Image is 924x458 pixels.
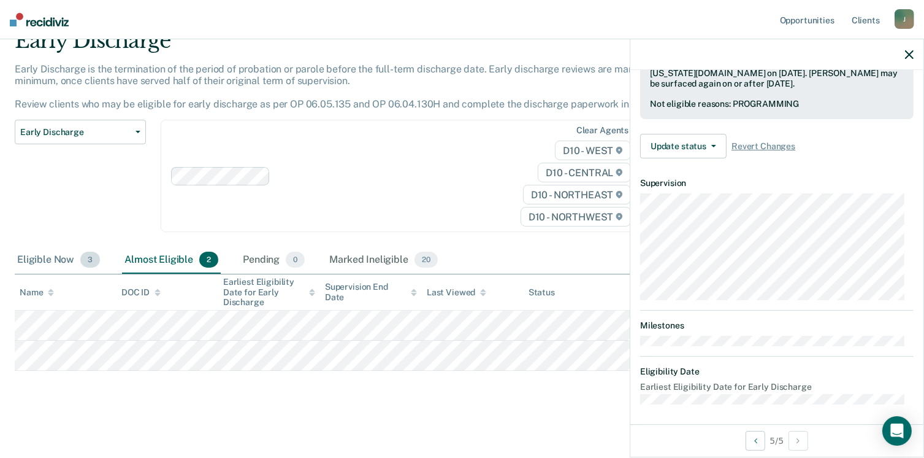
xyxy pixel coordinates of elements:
[640,367,914,377] dt: Eligibility Date
[650,58,904,88] div: Marked ineligible by [PERSON_NAME][EMAIL_ADDRESS][US_STATE][DOMAIN_NAME] on [DATE]. [PERSON_NAME]...
[10,13,69,26] img: Recidiviz
[122,247,221,274] div: Almost Eligible
[223,277,315,308] div: Earliest Eligibility Date for Early Discharge
[325,282,417,303] div: Supervision End Date
[731,141,795,152] span: Revert Changes
[327,247,440,274] div: Marked Ineligible
[521,207,631,227] span: D10 - NORTHWEST
[523,185,631,204] span: D10 - NORTHEAST
[15,63,674,111] p: Early Discharge is the termination of the period of probation or parole before the full-term disc...
[630,424,923,457] div: 5 / 5
[529,287,555,298] div: Status
[286,252,305,268] span: 0
[20,127,131,138] span: Early Discharge
[20,287,54,298] div: Name
[414,252,438,268] span: 20
[746,431,765,451] button: Previous Opportunity
[895,9,914,29] div: J
[427,287,486,298] div: Last Viewed
[15,247,102,274] div: Eligible Now
[15,28,708,63] div: Early Discharge
[538,163,631,182] span: D10 - CENTRAL
[640,382,914,392] dt: Earliest Eligibility Date for Early Discharge
[788,431,808,451] button: Next Opportunity
[640,134,727,158] button: Update status
[240,247,307,274] div: Pending
[199,252,218,268] span: 2
[576,125,628,136] div: Clear agents
[121,287,161,298] div: DOC ID
[640,178,914,188] dt: Supervision
[650,99,904,109] div: Not eligible reasons: PROGRAMMING
[555,141,631,160] span: D10 - WEST
[882,416,912,446] div: Open Intercom Messenger
[640,320,914,331] dt: Milestones
[80,252,100,268] span: 3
